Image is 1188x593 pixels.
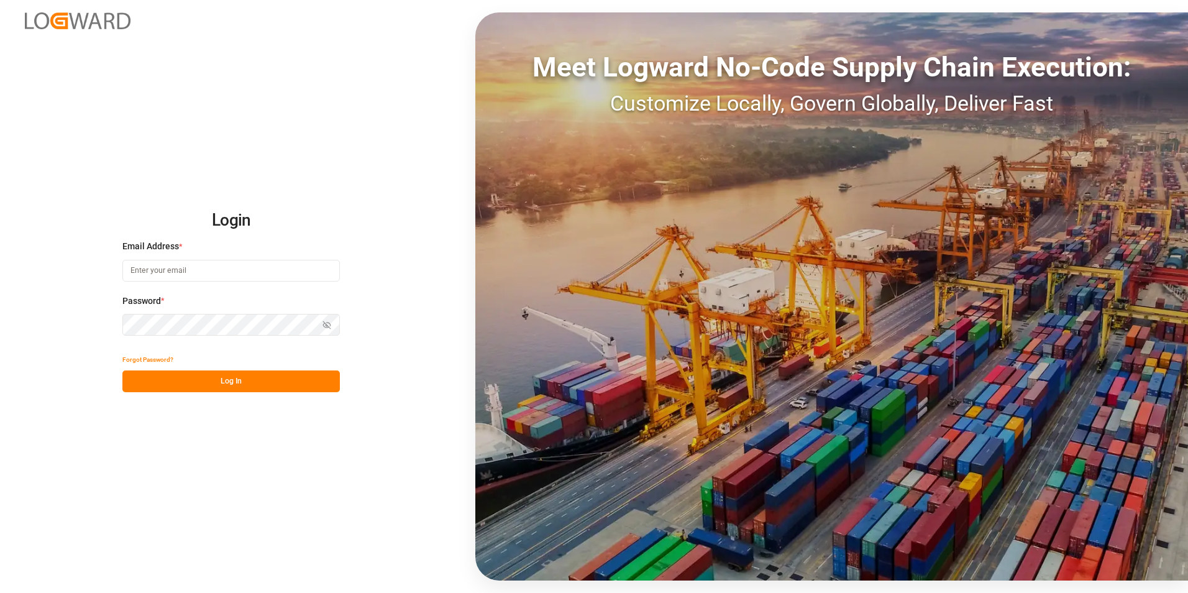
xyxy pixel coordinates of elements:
[122,295,161,308] span: Password
[122,240,179,253] span: Email Address
[122,260,340,282] input: Enter your email
[122,370,340,392] button: Log In
[475,88,1188,119] div: Customize Locally, Govern Globally, Deliver Fast
[122,201,340,241] h2: Login
[475,47,1188,88] div: Meet Logward No-Code Supply Chain Execution:
[25,12,130,29] img: Logward_new_orange.png
[122,349,173,370] button: Forgot Password?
